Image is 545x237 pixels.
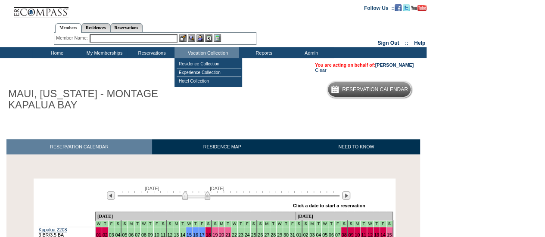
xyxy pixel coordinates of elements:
td: Reports [239,47,287,58]
img: View [188,34,195,42]
a: Residences [81,23,110,32]
td: Kapalua LTP 2025 [334,221,341,227]
td: Kapalua LTP 2025 [328,221,334,227]
td: Kapalua LTP 2025 [380,221,386,227]
img: Follow us on Twitter [403,4,410,11]
td: Kapalua LTP 2025 [192,221,199,227]
td: Kapalua LTP 2025 [166,221,173,227]
a: Reservations [110,23,143,32]
span: [DATE] [145,186,159,191]
td: Kapalua LTP 2025 [140,221,147,227]
td: Admin [287,47,334,58]
td: Kapalua LTP 2025 [341,221,347,227]
td: Reservations [127,47,174,58]
span: :: [405,40,408,46]
td: [DATE] [296,212,392,221]
td: Kapalua LTP 2025 [361,221,367,227]
td: Kapalua LTP 2025 [128,221,134,227]
td: Kapalua LTP 2025 [322,221,328,227]
td: Kapalua LTP 2025 [367,221,374,227]
img: Reservations [205,34,212,42]
td: Kapalua LTP 2025 [277,221,283,227]
a: [PERSON_NAME] [375,62,414,68]
img: Subscribe to our YouTube Channel [411,5,427,11]
h5: Reservation Calendar [342,87,408,92]
td: Kapalua LTP 2025 [95,221,102,227]
td: Kapalua LTP 2025 [121,221,128,227]
td: Kapalua LTP 2025 [134,221,141,227]
td: Kapalua LTP 2025 [244,221,250,227]
a: RESERVATION CALENDAR [6,139,152,154]
td: Kapalua LTP 2025 [205,221,212,227]
img: b_calculator.gif [214,34,221,42]
a: Kapalua 2208 [39,227,67,232]
img: b_edit.gif [179,34,187,42]
span: [DATE] [210,186,224,191]
td: My Memberships [80,47,127,58]
td: Kapalua LTP 2025 [347,221,354,227]
a: Subscribe to our YouTube Channel [411,5,427,10]
td: Kapalua LTP 2025 [147,221,153,227]
td: Kapalua LTP 2025 [108,221,115,227]
td: Kapalua LTP 2025 [218,221,225,227]
td: Kapalua LTP 2025 [160,221,166,227]
td: Kapalua LTP 2025 [153,221,160,227]
td: Kapalua LTP 2025 [354,221,361,227]
td: Kapalua LTP 2025 [225,221,231,227]
td: Kapalua LTP 2025 [102,221,108,227]
td: Kapalua LTP 2025 [115,221,121,227]
a: NEED TO KNOW [292,139,420,154]
td: Experience Collection [177,68,241,77]
div: Click a date to start a reservation [293,203,365,208]
a: Follow us on Twitter [403,5,410,10]
td: Kapalua LTP 2025 [309,221,315,227]
td: Kapalua LTP 2025 [283,221,289,227]
td: Kapalua LTP 2025 [250,221,257,227]
td: [DATE] [95,212,296,221]
td: Kapalua LTP 2025 [186,221,193,227]
a: Members [55,23,81,33]
td: Home [32,47,80,58]
img: Become our fan on Facebook [395,4,402,11]
td: Kapalua LTP 2025 [264,221,270,227]
td: Vacation Collection [174,47,239,58]
a: Clear [315,68,326,73]
a: Sign Out [377,40,399,46]
span: You are acting on behalf of: [315,62,414,68]
div: Member Name: [56,34,89,42]
td: Kapalua LTP 2025 [257,221,263,227]
td: Kapalua LTP 2025 [237,221,244,227]
td: Kapalua LTP 2025 [180,221,186,227]
td: Kapalua LTP 2025 [270,221,277,227]
a: Help [414,40,425,46]
a: Become our fan on Facebook [395,5,402,10]
td: Kapalua LTP 2025 [289,221,296,227]
img: Next [342,191,350,200]
img: Impersonate [196,34,204,42]
td: Kapalua LTP 2025 [296,221,302,227]
td: Residence Collection [177,60,241,68]
h1: MAUI, [US_STATE] - MONTAGE KAPALUA BAY [6,86,199,113]
td: Hotel Collection [177,77,241,85]
td: Kapalua LTP 2025 [212,221,218,227]
td: Kapalua LTP 2025 [302,221,308,227]
td: Kapalua LTP 2025 [373,221,380,227]
td: Kapalua LTP 2025 [315,221,322,227]
td: Kapalua LTP 2025 [199,221,205,227]
td: Follow Us :: [364,4,395,11]
td: Kapalua LTP 2025 [386,221,392,227]
td: Kapalua LTP 2025 [173,221,180,227]
img: Previous [107,191,115,200]
a: RESIDENCE MAP [152,139,293,154]
td: Kapalua LTP 2025 [231,221,238,227]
